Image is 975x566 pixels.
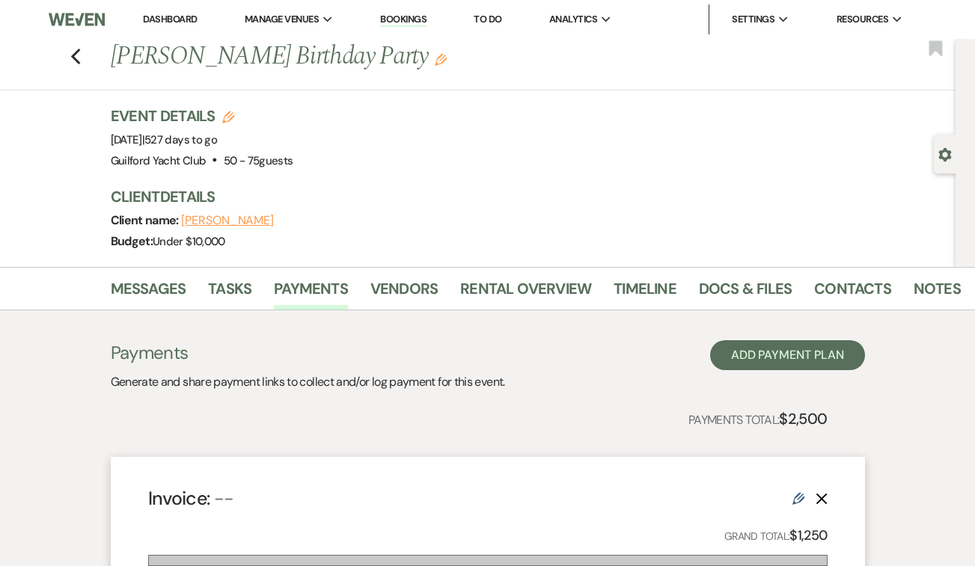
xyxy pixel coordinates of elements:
[837,12,888,27] span: Resources
[224,153,293,168] span: 50 - 75 guests
[111,153,207,168] span: Guilford Yacht Club
[789,526,827,544] strong: $1,250
[153,234,225,249] span: Under $10,000
[779,409,827,428] strong: $2,500
[111,132,218,147] span: [DATE]
[474,13,501,25] a: To Do
[181,215,274,227] button: [PERSON_NAME]
[111,105,293,126] h3: Event Details
[814,277,891,310] a: Contacts
[208,277,251,310] a: Tasks
[111,340,505,366] h3: Payments
[914,277,961,310] a: Notes
[732,12,774,27] span: Settings
[49,4,104,35] img: Weven Logo
[148,485,234,511] h4: Invoice:
[111,212,182,228] span: Client name:
[614,277,676,310] a: Timeline
[699,277,792,310] a: Docs & Files
[370,277,438,310] a: Vendors
[111,277,186,310] a: Messages
[111,39,781,75] h1: [PERSON_NAME] Birthday Party
[938,147,952,161] button: Open lead details
[710,340,865,370] button: Add Payment Plan
[245,12,319,27] span: Manage Venues
[688,407,828,431] p: Payments Total:
[111,233,153,249] span: Budget:
[724,525,828,547] p: Grand Total:
[435,52,447,66] button: Edit
[214,486,234,511] span: --
[142,132,217,147] span: |
[144,132,217,147] span: 527 days to go
[111,372,505,392] p: Generate and share payment links to collect and/or log payment for this event.
[460,277,591,310] a: Rental Overview
[143,13,197,25] a: Dashboard
[549,12,597,27] span: Analytics
[380,13,427,27] a: Bookings
[111,186,941,207] h3: Client Details
[274,277,348,310] a: Payments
